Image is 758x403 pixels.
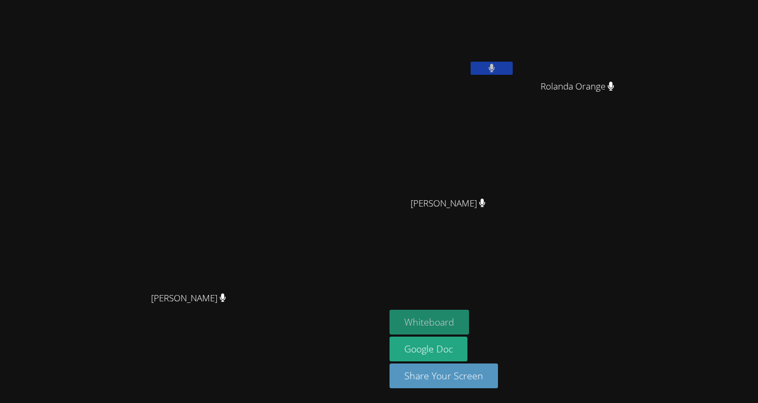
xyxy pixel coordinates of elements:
[541,79,614,94] span: Rolanda Orange
[390,337,467,361] a: Google Doc
[151,291,226,306] span: [PERSON_NAME]
[390,363,498,388] button: Share Your Screen
[390,310,469,335] button: Whiteboard
[411,196,486,211] span: [PERSON_NAME]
